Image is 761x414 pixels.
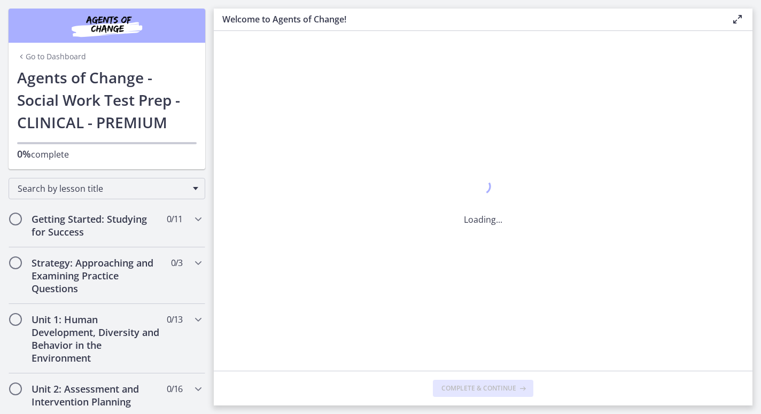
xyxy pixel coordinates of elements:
span: 0 / 11 [167,213,182,225]
h2: Getting Started: Studying for Success [32,213,162,238]
span: 0 / 16 [167,382,182,395]
div: Search by lesson title [9,178,205,199]
h2: Strategy: Approaching and Examining Practice Questions [32,256,162,295]
span: Search by lesson title [18,183,188,194]
p: Loading... [464,213,502,226]
a: Go to Dashboard [17,51,86,62]
h1: Agents of Change - Social Work Test Prep - CLINICAL - PREMIUM [17,66,197,134]
h3: Welcome to Agents of Change! [222,13,714,26]
div: 1 [464,176,502,200]
span: 0% [17,147,31,160]
p: complete [17,147,197,161]
span: 0 / 3 [171,256,182,269]
span: Complete & continue [441,384,516,393]
h2: Unit 2: Assessment and Intervention Planning [32,382,162,408]
h2: Unit 1: Human Development, Diversity and Behavior in the Environment [32,313,162,364]
img: Agents of Change [43,13,171,38]
button: Complete & continue [433,380,533,397]
span: 0 / 13 [167,313,182,326]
